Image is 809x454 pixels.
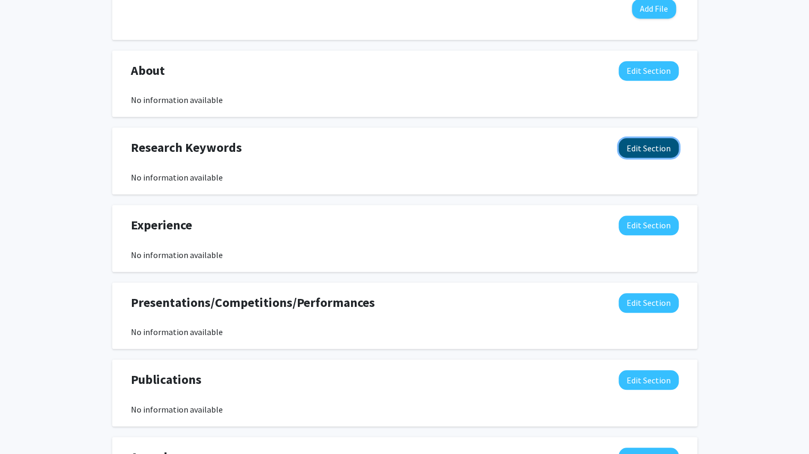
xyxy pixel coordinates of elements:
button: Edit Publications [619,370,679,390]
button: Edit Experience [619,216,679,235]
button: Edit About [619,61,679,81]
div: No information available [131,249,679,261]
span: About [131,61,165,80]
div: No information available [131,403,679,416]
button: Edit Presentations/Competitions/Performances [619,293,679,313]
iframe: Chat [8,406,45,446]
span: Research Keywords [131,138,242,157]
div: No information available [131,171,679,184]
span: Presentations/Competitions/Performances [131,293,375,312]
span: Experience [131,216,192,235]
span: Publications [131,370,202,389]
button: Edit Research Keywords [619,138,679,158]
div: No information available [131,93,679,106]
div: No information available [131,325,679,338]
